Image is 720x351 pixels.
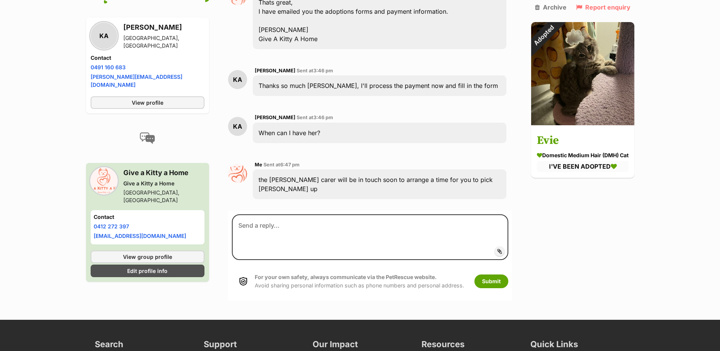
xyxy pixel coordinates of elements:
span: [PERSON_NAME] [255,68,295,73]
span: [PERSON_NAME] [255,115,295,120]
span: Sent at [263,162,300,168]
a: View profile [91,96,204,109]
h3: Give a Kitty a Home [123,168,204,178]
span: Sent at [297,115,333,120]
span: 3:46 pm [313,115,333,120]
h4: Contact [94,213,201,221]
img: Give a Kitty a Home profile pic [91,168,117,194]
div: I'VE BEEN ADOPTED [537,161,629,172]
span: Me [255,162,262,168]
div: KA [228,70,247,89]
span: View group profile [123,253,172,261]
div: the [PERSON_NAME] carer will be in touch soon to arrange a time for you to pick [PERSON_NAME] up [253,169,506,199]
a: Archive [535,4,567,11]
span: 6:47 pm [280,162,300,168]
a: View group profile [91,250,204,263]
div: Domestic Medium Hair (DMH) Cat [537,152,629,160]
button: Submit [474,274,508,288]
img: conversation-icon-4a6f8262b818ee0b60e3300018af0b2d0b884aa5de6e9bcb8d3d4eeb1a70a7c4.svg [140,132,155,144]
div: KA [228,117,247,136]
h4: Contact [91,54,204,62]
span: 3:46 pm [313,68,333,73]
a: 0491 160 683 [91,64,126,70]
span: View profile [132,99,163,107]
span: Sent at [297,68,333,73]
a: Adopted [531,119,634,127]
a: 0412 272 397 [94,223,129,230]
div: Give a Kitty a Home [123,180,204,187]
img: Give a Kitty a Home profile pic [228,164,247,183]
p: Avoid sharing personal information such as phone numbers and personal address. [255,273,464,289]
a: [PERSON_NAME][EMAIL_ADDRESS][DOMAIN_NAME] [91,73,182,88]
div: Thanks so much [PERSON_NAME], I'll process the payment now and fill in the form [253,75,506,96]
div: Adopted [521,12,567,58]
h3: [PERSON_NAME] [123,22,204,33]
div: KA [91,22,117,49]
a: Report enquiry [576,4,631,11]
a: [EMAIL_ADDRESS][DOMAIN_NAME] [94,233,186,239]
div: [GEOGRAPHIC_DATA], [GEOGRAPHIC_DATA] [123,34,204,49]
a: Evie Domestic Medium Hair (DMH) Cat I'VE BEEN ADOPTED [531,127,634,178]
strong: For your own safety, always communicate via the PetRescue website. [255,274,437,280]
a: Edit profile info [91,265,204,277]
div: When can I have her? [253,123,506,143]
h3: Evie [537,132,629,150]
span: Edit profile info [127,267,168,275]
img: Evie [531,22,634,125]
div: [GEOGRAPHIC_DATA], [GEOGRAPHIC_DATA] [123,189,204,204]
